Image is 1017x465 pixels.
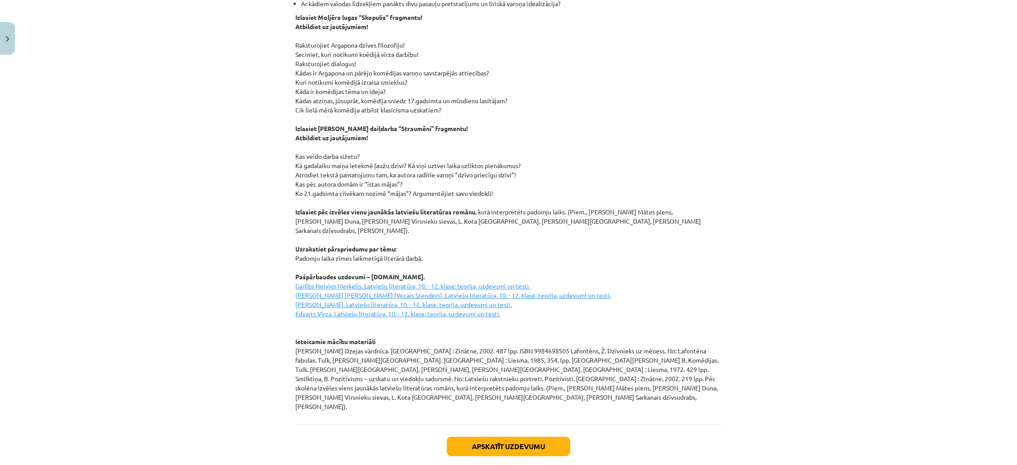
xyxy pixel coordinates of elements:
[295,134,368,142] strong: Atbildiet uz jautājumiem!
[295,124,468,132] strong: Izlasiet [PERSON_NAME] daiļdarba “Straumēni” fragmentu!
[295,337,376,345] strong: Ieteicamie mācību materiāli
[447,437,570,456] button: Apskatīt uzdevumu
[295,208,475,216] strong: Izlasiet pēc izvēles vienu jaunākās latviešu literatūras romānu
[295,13,422,21] strong: Izlasiet Moljēra lugas “Skopulis” fragmentu!
[295,13,722,411] p: Raksturojiet Argapona dzīves filozofiju! Seciniet, kuri notikumi koēdijā virza darbību! Raksturoj...
[295,282,611,318] u: Garlībs Helvigs Merķelis. Latviešu literatūra, 10. - 12. klase: teorija, uzdevumi un testi. [PERS...
[295,22,368,30] strong: Atbildiet uz jautājumiem!
[295,245,396,253] strong: Uzrakstiet pārspriedumu par tēmu:
[6,36,9,42] img: icon-close-lesson-0947bae3869378f0d4975bcd49f059093ad1ed9edebbc8119c70593378902aed.svg
[295,273,425,281] strong: Pašpārbaudes uzdevumi – [DOMAIN_NAME].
